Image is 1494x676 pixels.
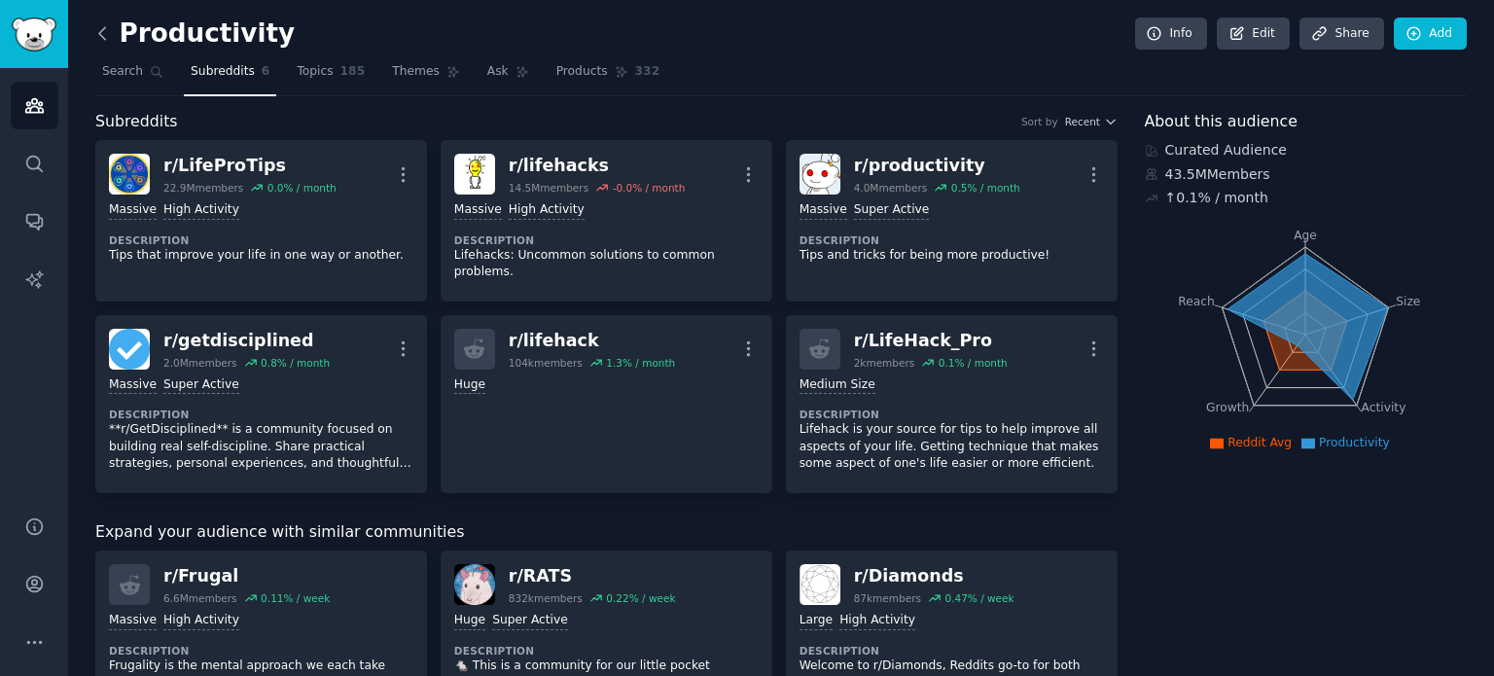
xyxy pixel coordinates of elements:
[786,140,1118,302] a: productivityr/productivity4.0Mmembers0.5% / monthMassiveSuper ActiveDescriptionTips and tricks fo...
[163,612,239,630] div: High Activity
[854,201,930,220] div: Super Active
[184,56,276,96] a: Subreddits6
[509,201,585,220] div: High Activity
[12,18,56,52] img: GummySearch logo
[95,18,295,50] h2: Productivity
[509,591,583,605] div: 832k members
[1396,294,1420,307] tspan: Size
[509,154,686,178] div: r/ lifehacks
[163,376,239,395] div: Super Active
[163,201,239,220] div: High Activity
[800,247,1104,265] p: Tips and tricks for being more productive!
[109,612,157,630] div: Massive
[109,247,413,265] p: Tips that improve your life in one way or another.
[109,154,150,195] img: LifeProTips
[109,644,413,658] dt: Description
[854,181,928,195] div: 4.0M members
[1206,401,1249,414] tspan: Growth
[492,612,568,630] div: Super Active
[109,329,150,370] img: getdisciplined
[441,315,772,493] a: r/lifehack104kmembers1.3% / monthHuge
[1178,294,1215,307] tspan: Reach
[480,56,536,96] a: Ask
[95,315,427,493] a: getdisciplinedr/getdisciplined2.0Mmembers0.8% / monthMassiveSuper ActiveDescription**r/GetDiscipl...
[1145,110,1298,134] span: About this audience
[800,201,847,220] div: Massive
[163,591,237,605] div: 6.6M members
[854,564,1014,588] div: r/ Diamonds
[163,154,337,178] div: r/ LifeProTips
[944,591,1014,605] div: 0.47 % / week
[163,329,330,353] div: r/ getdisciplined
[95,140,427,302] a: LifeProTipsr/LifeProTips22.9Mmembers0.0% / monthMassiveHigh ActivityDescriptionTips that improve ...
[392,63,440,81] span: Themes
[261,591,330,605] div: 0.11 % / week
[262,63,270,81] span: 6
[1394,18,1467,51] a: Add
[839,612,915,630] div: High Activity
[800,233,1104,247] dt: Description
[1021,115,1058,128] div: Sort by
[556,63,608,81] span: Products
[951,181,1020,195] div: 0.5 % / month
[1145,140,1468,160] div: Curated Audience
[1227,436,1292,449] span: Reddit Avg
[550,56,666,96] a: Products332
[1065,115,1118,128] button: Recent
[109,421,413,473] p: **r/GetDisciplined** is a community focused on building real self-discipline. Share practical str...
[800,564,840,605] img: Diamonds
[261,356,330,370] div: 0.8 % / month
[854,329,1008,353] div: r/ LifeHack_Pro
[1145,164,1468,185] div: 43.5M Members
[441,140,772,302] a: lifehacksr/lifehacks14.5Mmembers-0.0% / monthMassiveHigh ActivityDescriptionLifehacks: Uncommon s...
[1065,115,1100,128] span: Recent
[1319,436,1390,449] span: Productivity
[163,181,243,195] div: 22.9M members
[163,564,330,588] div: r/ Frugal
[95,56,170,96] a: Search
[800,612,833,630] div: Large
[509,356,583,370] div: 104k members
[454,376,485,395] div: Huge
[109,233,413,247] dt: Description
[800,421,1104,473] p: Lifehack is your source for tips to help improve all aspects of your life. Getting technique that...
[606,356,675,370] div: 1.3 % / month
[385,56,467,96] a: Themes
[1299,18,1383,51] a: Share
[854,591,921,605] div: 87k members
[102,63,143,81] span: Search
[1361,401,1405,414] tspan: Activity
[454,154,495,195] img: lifehacks
[267,181,337,195] div: 0.0 % / month
[454,201,502,220] div: Massive
[109,376,157,395] div: Massive
[854,356,915,370] div: 2k members
[454,564,495,605] img: RATS
[509,181,588,195] div: 14.5M members
[1294,229,1317,242] tspan: Age
[509,564,676,588] div: r/ RATS
[939,356,1008,370] div: 0.1 % / month
[509,329,675,353] div: r/ lifehack
[800,408,1104,421] dt: Description
[606,591,675,605] div: 0.22 % / week
[800,644,1104,658] dt: Description
[1135,18,1207,51] a: Info
[800,376,875,395] div: Medium Size
[1217,18,1290,51] a: Edit
[454,612,485,630] div: Huge
[613,181,686,195] div: -0.0 % / month
[454,247,759,281] p: Lifehacks: Uncommon solutions to common problems.
[854,154,1020,178] div: r/ productivity
[191,63,255,81] span: Subreddits
[297,63,333,81] span: Topics
[109,201,157,220] div: Massive
[95,110,178,134] span: Subreddits
[487,63,509,81] span: Ask
[635,63,660,81] span: 332
[800,154,840,195] img: productivity
[109,408,413,421] dt: Description
[454,233,759,247] dt: Description
[1165,188,1268,208] div: ↑ 0.1 % / month
[340,63,366,81] span: 185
